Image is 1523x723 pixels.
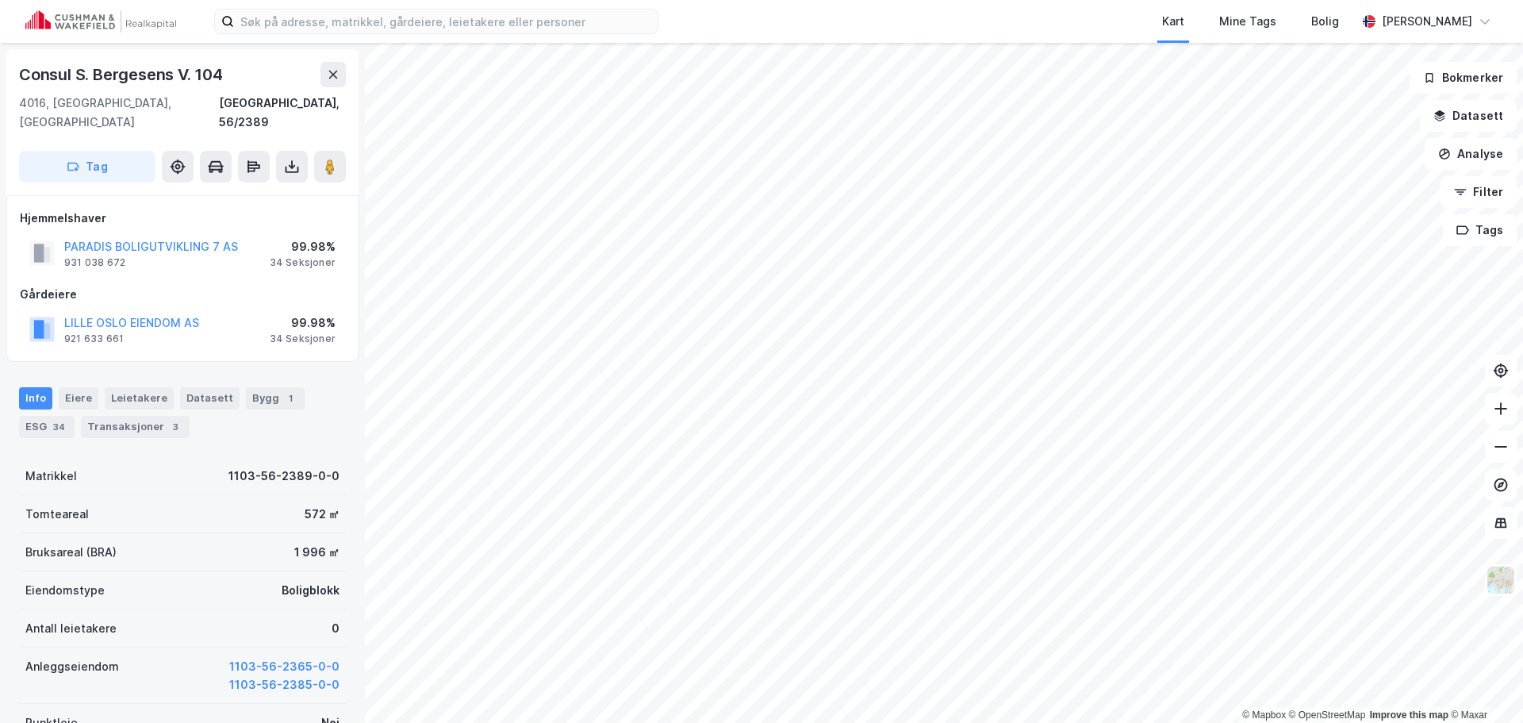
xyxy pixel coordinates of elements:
[19,416,75,438] div: ESG
[1486,565,1516,595] img: Z
[1162,12,1184,31] div: Kart
[1420,100,1517,132] button: Datasett
[229,675,340,694] button: 1103-56-2385-0-0
[1219,12,1276,31] div: Mine Tags
[167,419,183,435] div: 3
[234,10,658,33] input: Søk på adresse, matrikkel, gårdeiere, leietakere eller personer
[1289,710,1366,721] a: OpenStreetMap
[270,237,336,256] div: 99.98%
[332,619,340,638] div: 0
[246,387,305,410] div: Bygg
[64,333,124,345] div: 921 633 661
[19,94,219,132] div: 4016, [GEOGRAPHIC_DATA], [GEOGRAPHIC_DATA]
[1382,12,1472,31] div: [PERSON_NAME]
[1441,176,1517,208] button: Filter
[1410,62,1517,94] button: Bokmerker
[20,285,345,304] div: Gårdeiere
[270,256,336,269] div: 34 Seksjoner
[1425,138,1517,170] button: Analyse
[180,387,240,410] div: Datasett
[59,387,98,410] div: Eiere
[50,419,68,435] div: 34
[1370,710,1448,721] a: Improve this map
[270,333,336,345] div: 34 Seksjoner
[229,657,340,676] button: 1103-56-2365-0-0
[25,657,119,676] div: Anleggseiendom
[219,94,346,132] div: [GEOGRAPHIC_DATA], 56/2389
[105,387,174,410] div: Leietakere
[25,467,77,486] div: Matrikkel
[25,505,89,524] div: Tomteareal
[270,313,336,333] div: 99.98%
[1311,12,1339,31] div: Bolig
[282,581,340,600] div: Boligblokk
[282,390,298,406] div: 1
[1444,647,1523,723] div: Kontrollprogram for chat
[64,256,125,269] div: 931 038 672
[19,151,155,183] button: Tag
[25,619,117,638] div: Antall leietakere
[19,62,226,87] div: Consul S. Bergesens V. 104
[20,209,345,228] div: Hjemmelshaver
[1444,647,1523,723] iframe: Chat Widget
[25,543,117,562] div: Bruksareal (BRA)
[1242,710,1286,721] a: Mapbox
[25,581,105,600] div: Eiendomstype
[228,467,340,486] div: 1103-56-2389-0-0
[25,10,176,33] img: cushman-wakefield-realkapital-logo.202ea83816669bd177139c58696a8fa1.svg
[305,505,340,524] div: 572 ㎡
[81,416,190,438] div: Transaksjoner
[294,543,340,562] div: 1 996 ㎡
[1443,214,1517,246] button: Tags
[19,387,52,410] div: Info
